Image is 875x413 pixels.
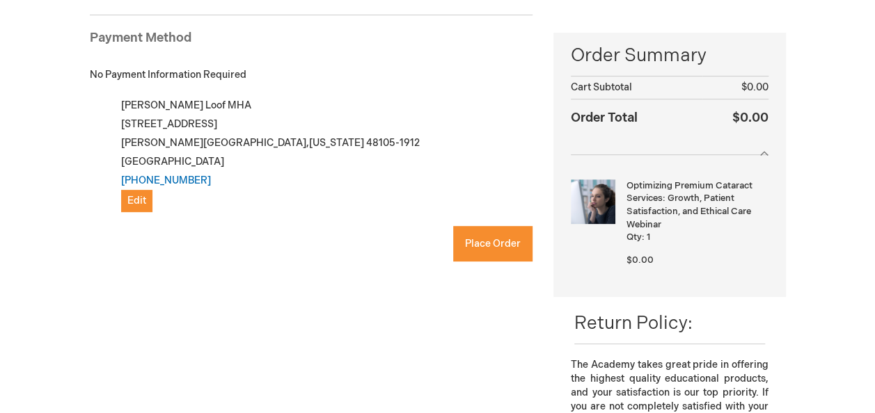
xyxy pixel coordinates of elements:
span: Place Order [465,238,521,250]
span: Return Policy: [574,313,693,334]
strong: Order Total [571,107,638,127]
span: No Payment Information Required [90,69,246,81]
th: Cart Subtotal [571,76,702,99]
button: Place Order [453,226,533,261]
iframe: reCAPTCHA [90,242,301,296]
div: Payment Method [90,29,533,54]
strong: Optimizing Premium Cataract Services: Growth, Patient Satisfaction, and Ethical Care Webinar [626,179,764,231]
span: Qty [626,232,642,243]
span: Edit [127,195,146,206]
span: Order Summary [571,43,768,76]
span: $0.00 [626,254,654,266]
div: [PERSON_NAME] Loof MHA [STREET_ADDRESS] [PERSON_NAME][GEOGRAPHIC_DATA] , 48105-1912 [GEOGRAPHIC_D... [105,96,533,212]
span: $0.00 [741,81,768,93]
span: [US_STATE] [309,137,364,149]
img: Optimizing Premium Cataract Services: Growth, Patient Satisfaction, and Ethical Care Webinar [571,179,615,224]
span: $0.00 [732,111,768,125]
a: [PHONE_NUMBER] [121,175,211,186]
button: Edit [121,190,152,212]
span: 1 [647,232,650,243]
